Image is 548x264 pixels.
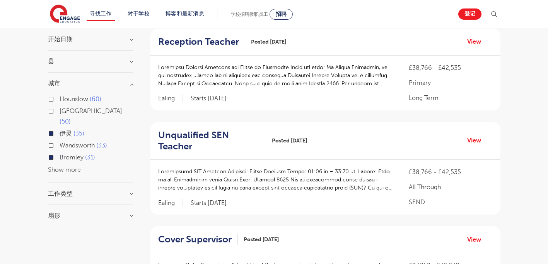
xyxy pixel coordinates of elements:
p: SEND [409,198,492,207]
h3: 扇形 [48,213,133,219]
h2: Cover Supervisor [158,234,232,245]
span: Posted [DATE] [251,38,286,46]
p: All Through [409,183,492,192]
h2: Unqualified SEN Teacher [158,130,260,152]
a: 博客和最新消息 [166,11,204,17]
span: 学校招聘教职员工 [231,12,268,17]
p: Long Term [409,93,492,103]
p: £38,766 - £42,535 [409,168,492,177]
span: Posted [DATE] [272,137,307,145]
p: Starts [DATE] [191,199,227,207]
span: 35 [73,130,84,137]
span: 33 [96,142,107,149]
p: £38,766 - £42,535 [409,63,492,73]
a: Unqualified SEN Teacher [158,130,266,152]
a: View [467,135,487,146]
p: Starts [DATE] [191,95,227,103]
span: Ealing [158,95,183,103]
span: 招聘 [276,11,287,17]
p: Primary [409,78,492,88]
span: [GEOGRAPHIC_DATA] [60,108,122,115]
img: 参与教育 [50,5,80,24]
input: [GEOGRAPHIC_DATA] 50 [60,108,65,113]
p: Loremipsu Dolorsi Ametcons adi Elitse do Eiusmodte Incid utl etdo: Ma Aliqua Enimadmin, ve qui no... [158,63,394,88]
span: 50 [60,118,71,125]
span: Posted [DATE] [244,235,279,244]
span: Wandsworth [60,142,95,149]
a: 对于学校 [128,11,150,17]
span: 31 [85,154,95,161]
span: 伊灵 [60,130,72,137]
h3: 开始日期 [48,36,133,42]
input: Hounslow 60 [60,96,65,101]
a: View [467,37,487,47]
h3: 县 [48,58,133,64]
a: 登记 [458,8,481,20]
input: Bromley 31 [60,154,65,159]
h3: 城市 [48,80,133,86]
span: Hounslow [60,96,88,103]
a: 寻找工作 [90,11,112,17]
h2: Reception Teacher [158,36,239,47]
a: Reception Teacher [158,36,245,47]
a: View [467,235,487,245]
span: Bromley [60,154,84,161]
button: Show more [48,166,81,173]
span: Ealing [158,199,183,207]
h3: 工作类型 [48,191,133,197]
input: Wandsworth 33 [60,142,65,147]
a: 招聘 [270,9,293,20]
span: 60 [90,96,101,103]
input: 伊灵 35 [60,130,65,135]
p: Loremipsumd SIT Ametcon Adipisci: Elitse Doeiusm Tempo: 01:06 in – 33:70 ut. Labore: Etdo ma ali ... [158,168,394,192]
a: Cover Supervisor [158,234,238,245]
